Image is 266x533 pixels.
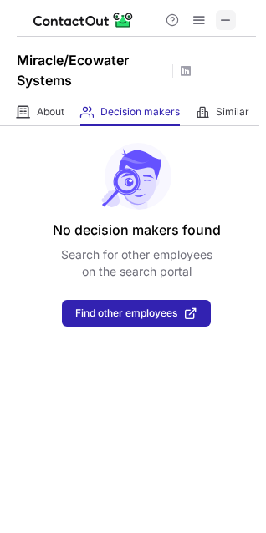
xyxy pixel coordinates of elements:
img: No leads found [100,143,172,210]
header: No decision makers found [53,220,221,240]
p: Search for other employees on the search portal [61,246,212,280]
img: ContactOut v5.3.10 [33,10,134,30]
h1: Miracle/Ecowater Systems [17,50,167,90]
span: Similar [216,105,249,119]
span: Decision makers [100,105,180,119]
button: Find other employees [62,300,211,327]
span: About [37,105,64,119]
span: Find other employees [75,307,177,319]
